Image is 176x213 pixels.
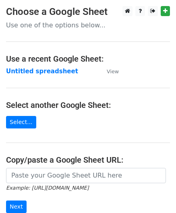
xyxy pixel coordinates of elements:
input: Next [6,201,27,213]
h4: Select another Google Sheet: [6,100,170,110]
a: Untitled spreadsheet [6,68,78,75]
h4: Use a recent Google Sheet: [6,54,170,64]
h3: Choose a Google Sheet [6,6,170,18]
small: View [107,68,119,74]
p: Use one of the options below... [6,21,170,29]
input: Paste your Google Sheet URL here [6,168,166,183]
a: View [99,68,119,75]
h4: Copy/paste a Google Sheet URL: [6,155,170,165]
small: Example: [URL][DOMAIN_NAME] [6,185,89,191]
a: Select... [6,116,36,128]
